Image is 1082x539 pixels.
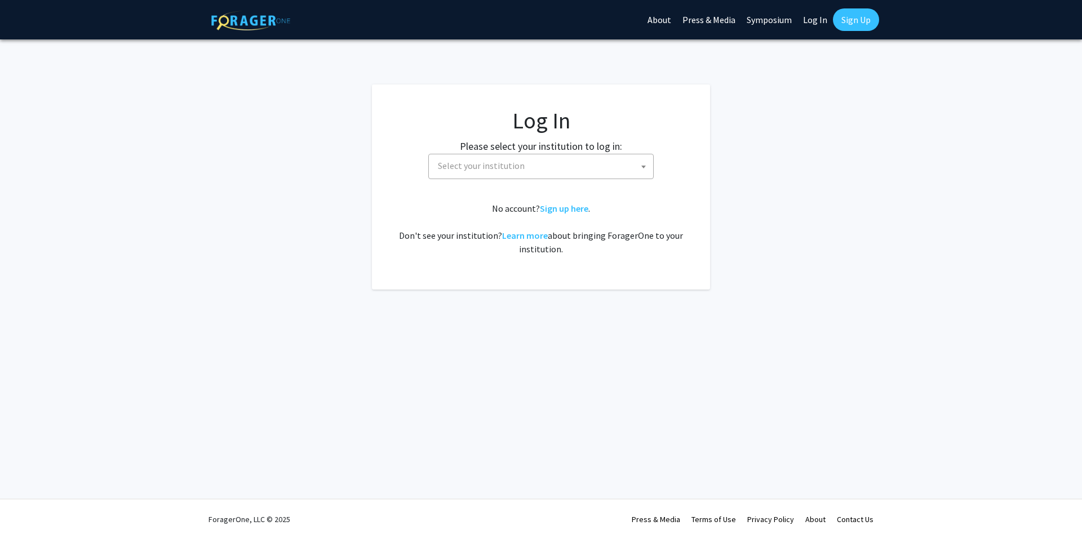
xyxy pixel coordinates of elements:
[691,514,736,524] a: Terms of Use
[433,154,653,177] span: Select your institution
[460,139,622,154] label: Please select your institution to log in:
[394,107,688,134] h1: Log In
[8,488,48,531] iframe: Chat
[211,11,290,30] img: ForagerOne Logo
[837,514,873,524] a: Contact Us
[394,202,688,256] div: No account? . Don't see your institution? about bringing ForagerOne to your institution.
[632,514,680,524] a: Press & Media
[502,230,548,241] a: Learn more about bringing ForagerOne to your institution
[540,203,588,214] a: Sign up here
[438,160,525,171] span: Select your institution
[805,514,826,524] a: About
[833,8,879,31] a: Sign Up
[209,500,290,539] div: ForagerOne, LLC © 2025
[428,154,654,179] span: Select your institution
[747,514,794,524] a: Privacy Policy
